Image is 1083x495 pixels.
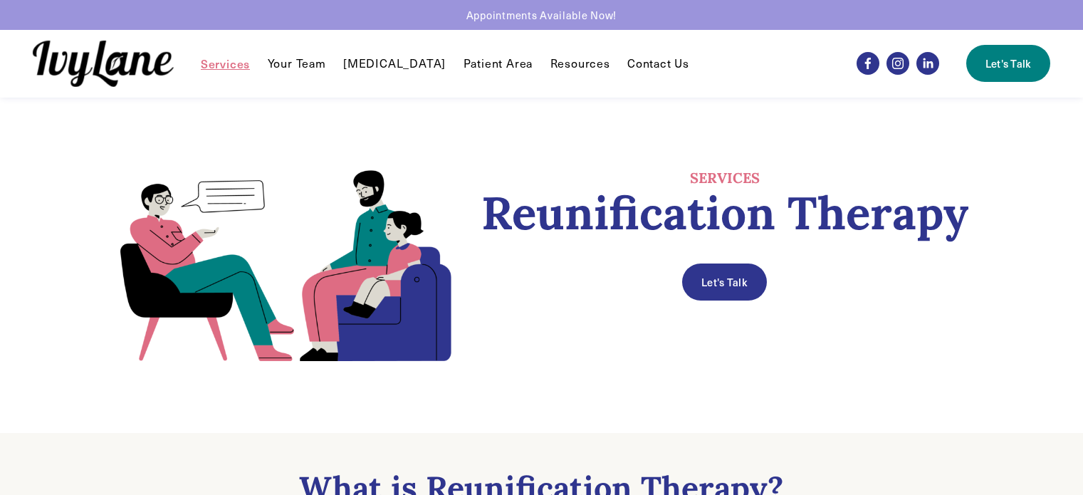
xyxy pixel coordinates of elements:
a: Let's Talk [682,264,766,301]
h4: SERVICES [481,169,969,187]
a: folder dropdown [201,55,250,72]
a: Let's Talk [966,45,1050,82]
span: Services [201,56,250,71]
a: Your Team [268,55,326,72]
a: [MEDICAL_DATA] [343,55,446,72]
span: Resources [550,56,610,71]
a: LinkedIn [916,52,939,75]
a: Instagram [886,52,909,75]
img: Ivy Lane Counseling &mdash; Therapy that works for you [33,41,174,87]
a: folder dropdown [550,55,610,72]
a: Contact Us [627,55,689,72]
a: Facebook [857,52,879,75]
h1: Reunification Therapy [481,187,969,239]
a: Patient Area [464,55,533,72]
